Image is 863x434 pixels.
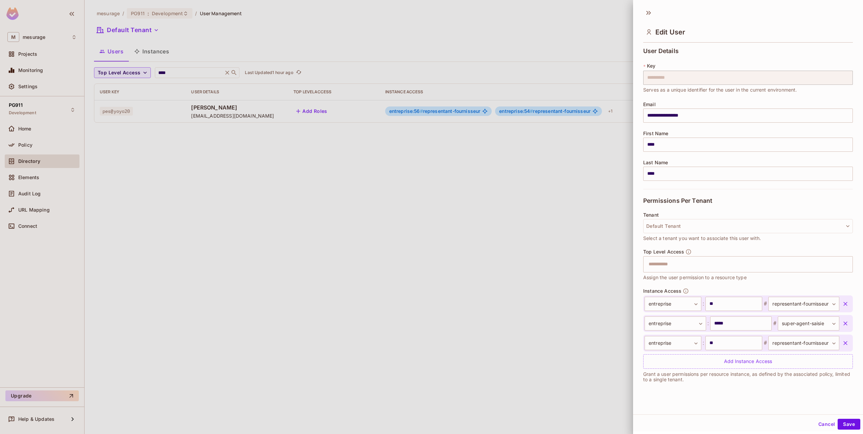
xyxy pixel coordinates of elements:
[768,336,839,350] div: representant-fournisseur
[772,319,778,328] span: #
[643,274,747,281] span: Assign the user permission to a resource type
[647,63,655,69] span: Key
[643,197,712,204] span: Permissions Per Tenant
[816,419,838,430] button: Cancel
[643,102,656,107] span: Email
[701,339,705,347] span: :
[643,160,668,165] span: Last Name
[762,339,768,347] span: #
[706,319,710,328] span: :
[643,371,853,382] p: Grant a user permissions per resource instance, as defined by the associated policy, limited to a...
[643,288,681,294] span: Instance Access
[645,297,701,311] div: entreprise
[643,48,679,54] span: User Details
[645,336,701,350] div: entreprise
[643,249,684,255] span: Top Level Access
[655,28,685,36] span: Edit User
[643,235,761,242] span: Select a tenant you want to associate this user with.
[701,300,705,308] span: :
[645,316,706,331] div: entreprise
[643,86,797,94] span: Serves as a unique identifier for the user in the current environment.
[762,300,768,308] span: #
[768,297,839,311] div: representant-fournisseur
[643,354,853,369] div: Add Instance Access
[838,419,860,430] button: Save
[643,212,659,218] span: Tenant
[643,131,669,136] span: First Name
[849,263,850,265] button: Open
[643,219,853,233] button: Default Tenant
[778,316,839,331] div: super-agent-saisie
